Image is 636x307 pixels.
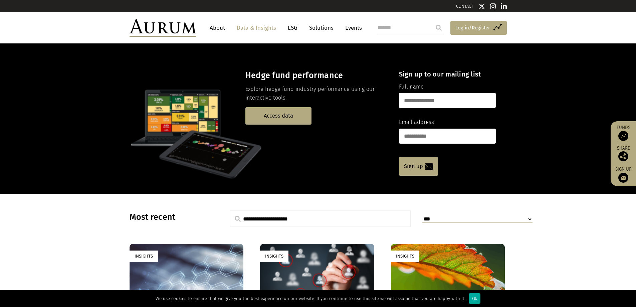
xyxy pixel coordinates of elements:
[245,107,311,124] a: Access data
[130,19,196,37] img: Aurum
[490,3,496,10] img: Instagram icon
[469,293,480,304] div: Ok
[130,212,213,222] h3: Most recent
[233,22,279,34] a: Data & Insights
[456,4,473,9] a: CONTACT
[614,125,633,141] a: Funds
[618,131,628,141] img: Access Funds
[450,21,507,35] a: Log in/Register
[614,146,633,161] div: Share
[245,85,387,103] p: Explore hedge fund industry performance using our interactive tools.
[432,21,445,34] input: Submit
[399,157,438,176] a: Sign up
[425,163,433,170] img: email-icon
[235,216,241,222] img: search.svg
[342,22,362,34] a: Events
[399,83,424,91] label: Full name
[614,166,633,183] a: Sign up
[478,3,485,10] img: Twitter icon
[391,251,419,262] div: Insights
[260,251,288,262] div: Insights
[284,22,301,34] a: ESG
[618,173,628,183] img: Sign up to our newsletter
[206,22,228,34] a: About
[306,22,337,34] a: Solutions
[399,118,434,127] label: Email address
[501,3,507,10] img: Linkedin icon
[130,251,158,262] div: Insights
[245,70,387,81] h3: Hedge fund performance
[399,70,496,78] h4: Sign up to our mailing list
[618,151,628,161] img: Share this post
[455,24,490,32] span: Log in/Register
